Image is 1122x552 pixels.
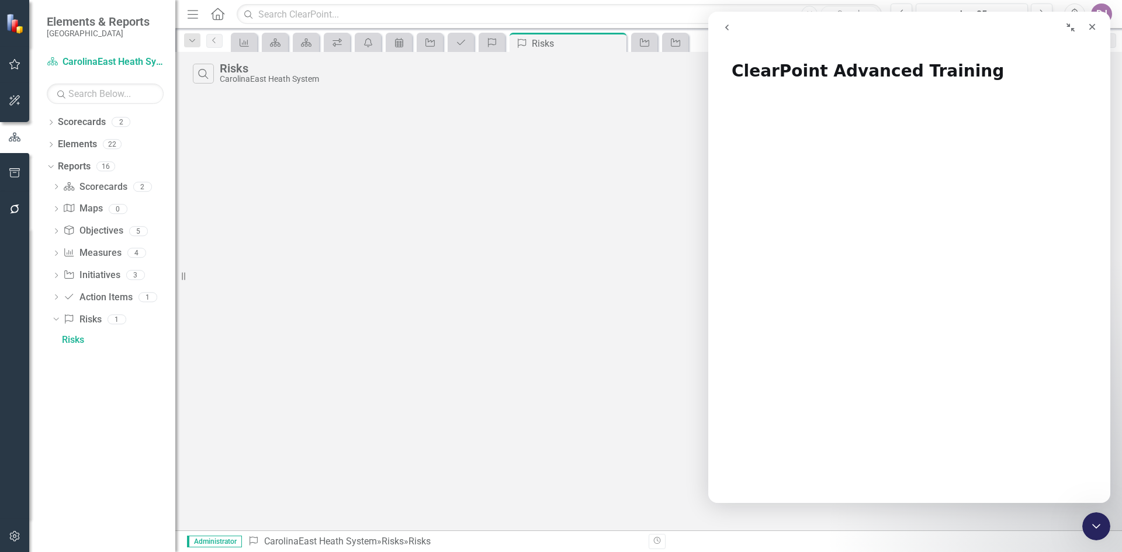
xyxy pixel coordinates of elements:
a: CarolinaEast Heath System [47,55,164,69]
div: 2 [112,117,130,127]
button: DJ [1091,4,1112,25]
small: [GEOGRAPHIC_DATA] [47,29,150,38]
iframe: Intercom live chat [708,12,1110,503]
div: 4 [127,248,146,258]
div: 22 [103,140,122,150]
a: CarolinaEast Heath System [264,536,377,547]
span: Elements & Reports [47,15,150,29]
input: Search Below... [47,84,164,104]
span: Administrator [187,536,242,547]
a: Initiatives [63,269,120,282]
button: Search [820,6,879,22]
div: 5 [129,226,148,236]
div: Jun-25 [920,8,1024,22]
a: Reports [58,160,91,173]
input: Search ClearPoint... [237,4,882,25]
a: Scorecards [63,180,127,194]
a: Scorecards [58,116,106,129]
div: » » [248,535,640,548]
a: Objectives [63,224,123,238]
button: Jun-25 [916,4,1028,25]
div: Risks [62,335,175,345]
a: Risks [59,330,175,349]
div: 16 [96,161,115,171]
div: Risks [532,36,624,51]
iframe: Intercom live chat [1082,512,1110,540]
div: Risks [220,62,319,75]
div: 3 [126,270,145,280]
a: Measures [63,247,121,260]
a: Action Items [63,291,132,304]
a: Risks [382,536,404,547]
div: 1 [138,292,157,302]
a: Maps [63,202,102,216]
img: ClearPoint Strategy [6,13,26,34]
div: CarolinaEast Heath System [220,75,319,84]
div: 2 [133,182,152,192]
div: 0 [109,204,127,214]
a: Elements [58,138,97,151]
div: 1 [108,314,126,324]
a: Risks [63,313,101,327]
span: Search [837,9,863,18]
div: Risks [408,536,431,547]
